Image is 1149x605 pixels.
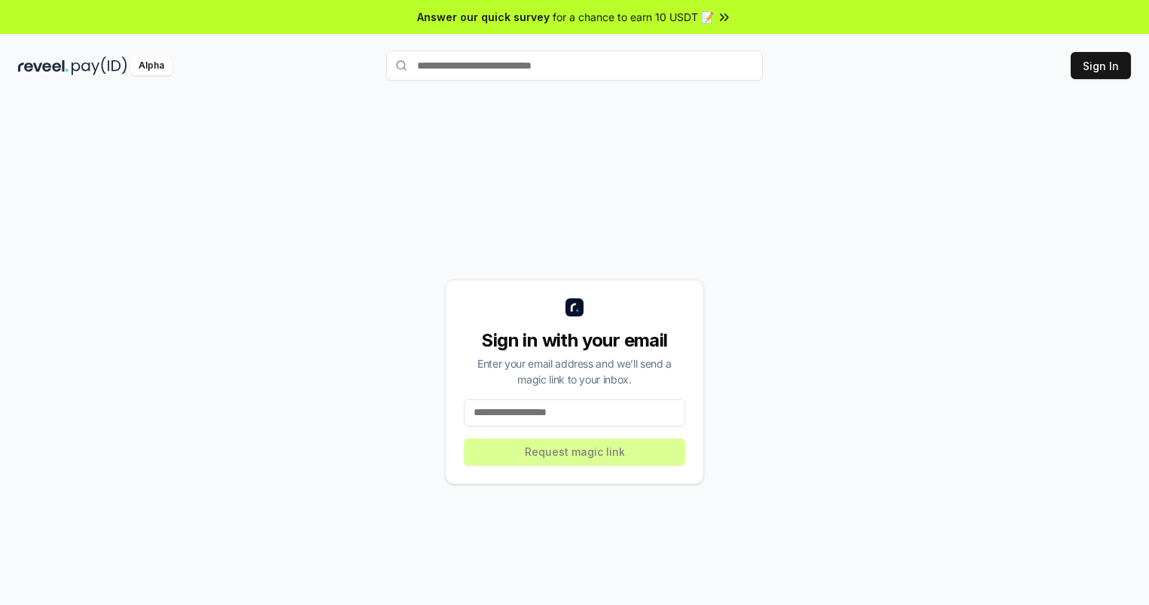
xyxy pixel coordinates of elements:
div: Alpha [130,57,172,75]
img: reveel_dark [18,57,69,75]
img: logo_small [565,298,584,316]
span: Answer our quick survey [417,9,550,25]
div: Enter your email address and we’ll send a magic link to your inbox. [464,356,685,387]
button: Sign In [1071,52,1131,79]
div: Sign in with your email [464,328,685,353]
img: pay_id [72,57,127,75]
span: for a chance to earn 10 USDT 📝 [553,9,714,25]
